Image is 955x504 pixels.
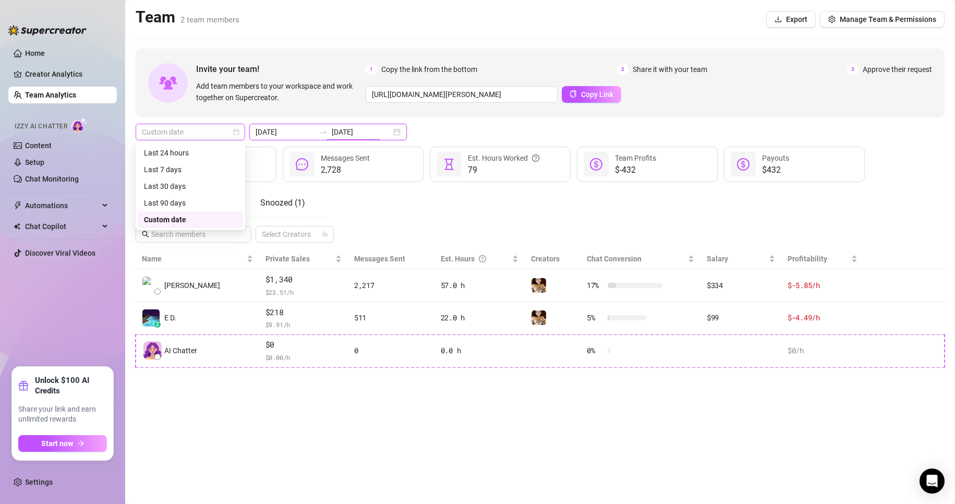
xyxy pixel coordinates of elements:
div: Custom date [138,211,243,228]
div: Last 30 days [144,181,237,192]
span: 2 [617,64,628,75]
span: AI Chatter [164,345,197,356]
span: Name [142,253,245,265]
div: 57.0 h [441,280,518,291]
img: AI Chatter [71,117,88,133]
span: calendar [233,129,239,135]
span: Start now [41,439,73,448]
span: message [296,158,308,171]
span: arrow-right [77,440,84,447]
div: 0 [354,345,428,356]
span: Add team members to your workspace and work together on Supercreator. [196,80,361,103]
input: End date [332,126,391,138]
th: Name [136,249,259,269]
span: Messages Sent [354,255,405,263]
span: $-432 [615,164,656,176]
img: Cathy [142,277,160,294]
span: $218 [265,306,342,319]
input: Start date [256,126,315,138]
span: Copy Link [581,90,613,99]
span: 1 [366,64,377,75]
div: $-5.85 /h [788,280,857,291]
div: Est. Hours Worked [468,152,539,164]
span: $432 [762,164,789,176]
span: dollar-circle [737,158,750,171]
h2: Team [136,7,239,27]
div: Last 24 hours [144,147,237,159]
span: gift [18,380,29,391]
div: Last 7 days [144,164,237,175]
a: Discover Viral Videos [25,249,95,257]
span: $ 9.91 /h [265,319,342,330]
span: Share your link and earn unlimited rewards [18,404,107,425]
span: thunderbolt [14,201,22,210]
span: Team Profits [615,154,656,162]
span: Custom date [142,124,239,140]
a: Setup [25,158,44,166]
span: 0 % [587,345,603,356]
span: $1,340 [265,273,342,286]
span: Manage Team & Permissions [840,15,936,23]
span: question-circle [532,152,539,164]
button: Copy Link [562,86,621,103]
span: download [775,16,782,23]
span: dollar-circle [590,158,602,171]
span: team [322,231,328,237]
span: Copy the link from the bottom [381,64,477,75]
div: Open Intercom Messenger [920,469,945,494]
span: Automations [25,197,99,214]
div: $99 [707,312,775,323]
span: Izzy AI Chatter [15,122,67,131]
span: to [319,128,328,136]
a: Content [25,141,52,150]
th: Creators [525,249,581,269]
div: Est. Hours [441,253,510,265]
img: vixie [531,278,546,293]
span: Chat Copilot [25,218,99,235]
span: Private Sales [265,255,310,263]
span: E D. [164,312,176,323]
span: setting [828,16,836,23]
span: Invite your team! [196,63,366,76]
span: copy [570,90,577,98]
button: Manage Team & Permissions [820,11,945,28]
span: Export [786,15,807,23]
span: 3 [847,64,859,75]
span: $ 0.00 /h [265,352,342,363]
div: 2,217 [354,280,428,291]
div: 511 [354,312,428,323]
span: 17 % [587,280,603,291]
span: question-circle [479,253,486,265]
div: Last 7 days [138,161,243,178]
button: Start nowarrow-right [18,435,107,452]
img: Chat Copilot [14,223,20,230]
input: Search members [151,229,237,240]
strong: Unlock $100 AI Credits [35,375,107,396]
span: swap-right [319,128,328,136]
span: 5 % [587,312,603,323]
div: Last 24 hours [138,145,243,161]
div: 0.0 h [441,345,518,356]
span: 2 team members [180,15,239,25]
div: $0 /h [788,345,857,356]
div: 22.0 h [441,312,518,323]
span: hourglass [443,158,455,171]
div: Last 90 days [144,197,237,209]
a: Settings [25,478,53,486]
img: logo-BBDzfeDw.svg [8,25,87,35]
div: z [154,321,161,328]
span: Share it with your team [633,64,707,75]
span: 2,728 [321,164,370,176]
a: Home [25,49,45,57]
a: Creator Analytics [25,66,108,82]
span: search [142,231,149,238]
a: Chat Monitoring [25,175,79,183]
div: Last 30 days [138,178,243,195]
span: Chat Conversion [587,255,642,263]
span: Salary [707,255,728,263]
span: Payouts [762,154,789,162]
span: Approve their request [863,64,932,75]
div: Custom date [144,214,237,225]
div: $-4.49 /h [788,312,857,323]
a: Team Analytics [25,91,76,99]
